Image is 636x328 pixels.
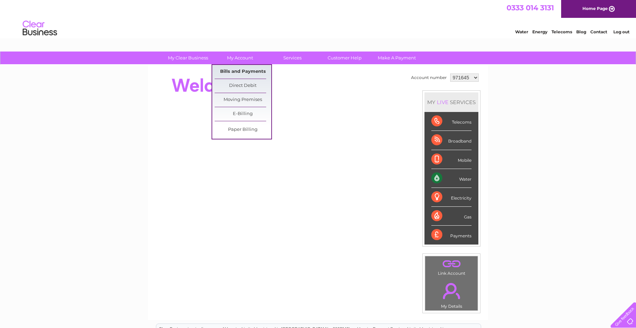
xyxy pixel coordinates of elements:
[431,169,472,188] div: Water
[431,226,472,244] div: Payments
[427,279,476,303] a: .
[613,29,629,34] a: Log out
[532,29,547,34] a: Energy
[316,52,373,64] a: Customer Help
[156,4,481,33] div: Clear Business is a trading name of Verastar Limited (registered in [GEOGRAPHIC_DATA] No. 3667643...
[431,207,472,226] div: Gas
[431,150,472,169] div: Mobile
[507,3,554,12] a: 0333 014 3131
[425,277,478,311] td: My Details
[215,123,271,137] a: Paper Billing
[435,99,450,105] div: LIVE
[215,93,271,107] a: Moving Premises
[552,29,572,34] a: Telecoms
[212,52,269,64] a: My Account
[215,79,271,93] a: Direct Debit
[425,256,478,278] td: Link Account
[515,29,528,34] a: Water
[264,52,321,64] a: Services
[160,52,216,64] a: My Clear Business
[590,29,607,34] a: Contact
[22,18,57,39] img: logo.png
[368,52,425,64] a: Make A Payment
[431,112,472,131] div: Telecoms
[431,188,472,207] div: Electricity
[431,131,472,150] div: Broadband
[215,107,271,121] a: E-Billing
[409,72,448,83] td: Account number
[427,258,476,270] a: .
[576,29,586,34] a: Blog
[215,65,271,79] a: Bills and Payments
[424,92,478,112] div: MY SERVICES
